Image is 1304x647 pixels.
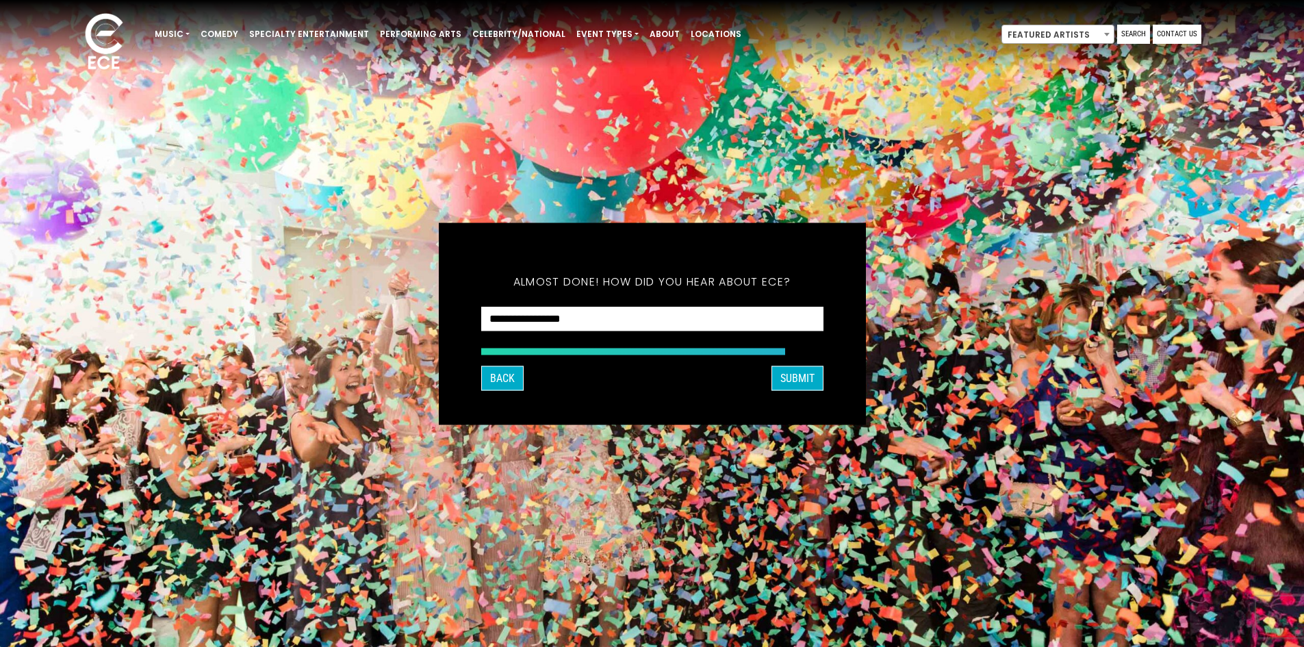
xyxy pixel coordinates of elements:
a: Music [149,23,195,46]
h5: Almost done! How did you hear about ECE? [481,257,823,306]
span: Featured Artists [1002,25,1114,45]
a: About [644,23,685,46]
a: Comedy [195,23,244,46]
a: Event Types [571,23,644,46]
button: SUBMIT [771,366,823,390]
a: Contact Us [1153,25,1201,44]
a: Specialty Entertainment [244,23,374,46]
button: Back [481,366,524,390]
a: Performing Arts [374,23,467,46]
span: Featured Artists [1001,25,1114,44]
a: Celebrity/National [467,23,571,46]
img: ece_new_logo_whitev2-1.png [70,10,138,76]
a: Locations [685,23,747,46]
a: Search [1117,25,1150,44]
select: How did you hear about ECE [481,306,823,331]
